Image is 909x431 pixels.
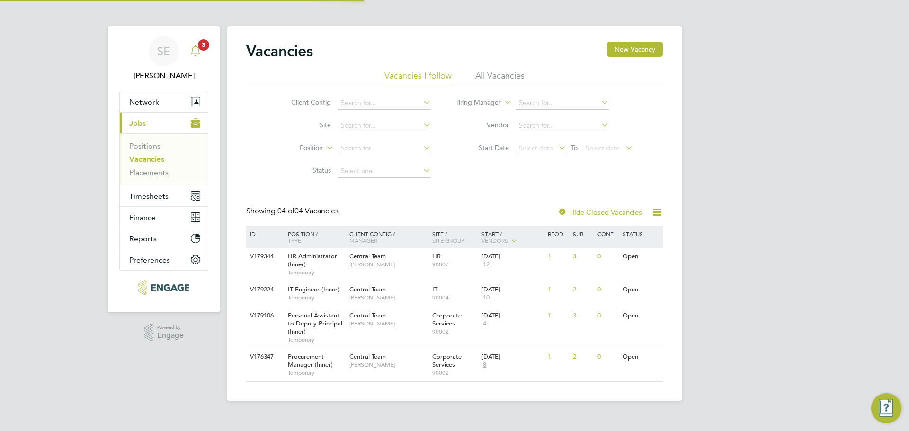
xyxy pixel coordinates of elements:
[120,113,208,133] button: Jobs
[288,352,333,369] span: Procurement Manager (Inner)
[277,206,339,216] span: 04 Vacancies
[288,311,342,335] span: Personal Assistant to Deputy Principal (Inner)
[595,348,620,366] div: 0
[570,307,595,325] div: 3
[157,45,170,57] span: SE
[545,226,570,242] div: Reqd
[288,369,345,377] span: Temporary
[248,307,281,325] div: V179106
[120,249,208,270] button: Preferences
[481,294,491,302] span: 10
[607,42,663,57] button: New Vacancy
[570,348,595,366] div: 2
[545,348,570,366] div: 1
[288,269,345,276] span: Temporary
[120,133,208,185] div: Jobs
[288,285,339,293] span: IT Engineer (Inner)
[620,226,661,242] div: Status
[248,226,281,242] div: ID
[519,144,553,152] span: Select date
[349,320,428,327] span: [PERSON_NAME]
[349,252,386,260] span: Central Team
[144,324,184,342] a: Powered byEngage
[432,311,462,327] span: Corporate Services
[120,91,208,112] button: Network
[481,286,543,294] div: [DATE]
[338,119,431,132] input: Search for...
[119,280,208,295] a: Go to home page
[558,208,642,217] label: Hide Closed Vacancies
[475,70,525,87] li: All Vacancies
[347,226,430,248] div: Client Config /
[248,281,281,299] div: V179224
[479,226,545,249] div: Start /
[338,165,431,178] input: Select one
[568,141,580,154] span: To
[454,143,509,152] label: Start Date
[129,234,157,243] span: Reports
[432,285,437,293] span: IT
[349,361,428,369] span: [PERSON_NAME]
[481,253,543,261] div: [DATE]
[481,353,543,361] div: [DATE]
[481,261,491,269] span: 12
[595,226,620,242] div: Conf
[288,336,345,343] span: Temporary
[157,332,184,340] span: Engage
[595,248,620,265] div: 0
[620,248,661,265] div: Open
[129,155,164,164] a: Vacancies
[276,166,331,175] label: Status
[129,168,169,177] a: Placements
[338,97,431,110] input: Search for...
[570,248,595,265] div: 3
[432,369,477,377] span: 90002
[349,294,428,301] span: [PERSON_NAME]
[570,226,595,242] div: Sub
[276,121,331,129] label: Site
[349,261,428,268] span: [PERSON_NAME]
[545,307,570,325] div: 1
[545,281,570,299] div: 1
[430,226,480,248] div: Site /
[288,252,337,268] span: HR Administrator (Inner)
[432,352,462,369] span: Corporate Services
[129,97,159,106] span: Network
[481,361,488,369] span: 8
[129,141,160,150] a: Positions
[454,121,509,129] label: Vendor
[432,294,477,301] span: 90004
[119,70,208,81] span: Sophia Ede
[481,237,508,244] span: Vendors
[138,280,189,295] img: xede-logo-retina.png
[129,192,169,201] span: Timesheets
[246,206,340,216] div: Showing
[268,143,323,153] label: Position
[119,36,208,81] a: SE[PERSON_NAME]
[288,237,301,244] span: Type
[129,213,156,222] span: Finance
[186,36,205,66] a: 3
[120,185,208,206] button: Timesheets
[349,237,377,244] span: Manager
[276,98,331,106] label: Client Config
[157,324,184,332] span: Powered by
[516,119,609,132] input: Search for...
[432,237,464,244] span: Site Group
[481,312,543,320] div: [DATE]
[349,311,386,319] span: Central Team
[288,294,345,301] span: Temporary
[545,248,570,265] div: 1
[595,307,620,325] div: 0
[248,348,281,366] div: V176347
[248,248,281,265] div: V179344
[620,348,661,366] div: Open
[129,255,170,264] span: Preferences
[432,252,441,260] span: HR
[349,285,386,293] span: Central Team
[246,42,313,61] h2: Vacancies
[595,281,620,299] div: 0
[620,281,661,299] div: Open
[349,352,386,361] span: Central Team
[384,70,452,87] li: Vacancies I follow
